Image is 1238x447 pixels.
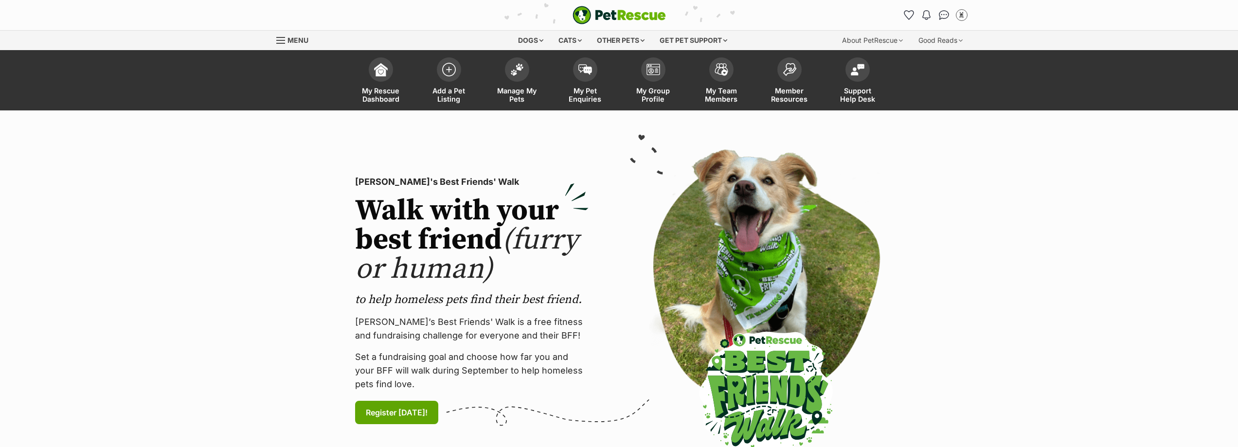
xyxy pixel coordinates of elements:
[359,87,403,103] span: My Rescue Dashboard
[631,87,675,103] span: My Group Profile
[755,53,824,110] a: Member Resources
[646,64,660,75] img: group-profile-icon-3fa3cf56718a62981997c0bc7e787c4b2cf8bcc04b72c1350f741eb67cf2f40e.svg
[836,87,879,103] span: Support Help Desk
[374,63,388,76] img: dashboard-icon-eb2f2d2d3e046f16d808141f083e7271f6b2e854fb5c12c21221c1fb7104beca.svg
[563,87,607,103] span: My Pet Enquiries
[835,31,910,50] div: About PetRescue
[573,6,666,24] a: PetRescue
[355,197,589,284] h2: Walk with your best friend
[851,64,864,75] img: help-desk-icon-fdf02630f3aa405de69fd3d07c3f3aa587a6932b1a1747fa1d2bba05be0121f9.svg
[355,292,589,307] p: to help homeless pets find their best friend.
[619,53,687,110] a: My Group Profile
[510,63,524,76] img: manage-my-pets-icon-02211641906a0b7f246fdf0571729dbe1e7629f14944591b6c1af311fb30b64b.svg
[355,222,578,287] span: (furry or human)
[366,407,428,418] span: Register [DATE]!
[573,6,666,24] img: logo-e224e6f780fb5917bec1dbf3a21bbac754714ae5b6737aabdf751b685950b380.svg
[355,175,589,189] p: [PERSON_NAME]'s Best Friends' Walk
[824,53,892,110] a: Support Help Desk
[590,31,651,50] div: Other pets
[551,53,619,110] a: My Pet Enquiries
[442,63,456,76] img: add-pet-listing-icon-0afa8454b4691262ce3f59096e99ab1cd57d4a30225e0717b998d2c9b9846f56.svg
[954,7,969,23] button: My account
[355,401,438,424] a: Register [DATE]!
[901,7,969,23] ul: Account quick links
[715,63,728,76] img: team-members-icon-5396bd8760b3fe7c0b43da4ab00e1e3bb1a5d9ba89233759b79545d2d3fc5d0d.svg
[901,7,917,23] a: Favourites
[700,87,743,103] span: My Team Members
[552,31,589,50] div: Cats
[957,10,967,20] img: Urban Kittens Rescue Group profile pic
[783,63,796,76] img: member-resources-icon-8e73f808a243e03378d46382f2149f9095a855e16c252ad45f914b54edf8863c.svg
[287,36,308,44] span: Menu
[919,7,934,23] button: Notifications
[939,10,949,20] img: chat-41dd97257d64d25036548639549fe6c8038ab92f7586957e7f3b1b290dea8141.svg
[922,10,930,20] img: notifications-46538b983faf8c2785f20acdc204bb7945ddae34d4c08c2a6579f10ce5e182be.svg
[355,315,589,342] p: [PERSON_NAME]’s Best Friends' Walk is a free fitness and fundraising challenge for everyone and t...
[347,53,415,110] a: My Rescue Dashboard
[653,31,734,50] div: Get pet support
[912,31,969,50] div: Good Reads
[427,87,471,103] span: Add a Pet Listing
[687,53,755,110] a: My Team Members
[936,7,952,23] a: Conversations
[495,87,539,103] span: Manage My Pets
[276,31,315,48] a: Menu
[355,350,589,391] p: Set a fundraising goal and choose how far you and your BFF will walk during September to help hom...
[415,53,483,110] a: Add a Pet Listing
[511,31,550,50] div: Dogs
[483,53,551,110] a: Manage My Pets
[578,64,592,75] img: pet-enquiries-icon-7e3ad2cf08bfb03b45e93fb7055b45f3efa6380592205ae92323e6603595dc1f.svg
[768,87,811,103] span: Member Resources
